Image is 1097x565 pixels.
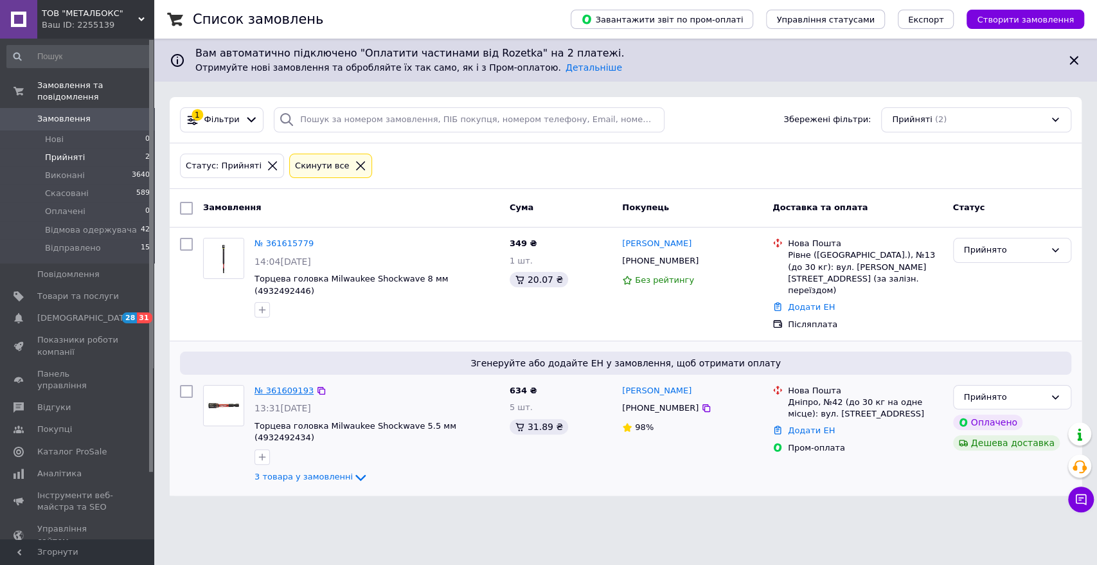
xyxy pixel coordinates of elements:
[788,319,943,330] div: Післяплата
[783,114,871,126] span: Збережені фільтри:
[6,45,151,68] input: Пошук
[953,415,1022,430] div: Оплачено
[45,224,137,236] span: Відмова одержувача
[788,426,835,435] a: Додати ЕН
[37,312,132,324] span: [DEMOGRAPHIC_DATA]
[37,424,72,435] span: Покупці
[571,10,753,29] button: Завантажити звіт по пром-оплаті
[192,109,203,121] div: 1
[566,62,622,73] a: Детальніше
[788,302,835,312] a: Додати ЕН
[45,134,64,145] span: Нові
[788,238,943,249] div: Нова Пошта
[967,10,1084,29] button: Створити замовлення
[195,46,1056,61] span: Вам автоматично підключено "Оплатити частинами від Rozetka" на 2 платежі.
[510,272,568,287] div: 20.07 ₴
[953,202,985,212] span: Статус
[37,334,119,357] span: Показники роботи компанії
[45,170,85,181] span: Виконані
[254,472,368,481] a: 3 товара у замовленні
[145,134,150,145] span: 0
[254,256,311,267] span: 14:04[DATE]
[953,435,1060,451] div: Дешева доставка
[622,238,691,250] a: [PERSON_NAME]
[45,188,89,199] span: Скасовані
[292,159,352,173] div: Cкинути все
[141,242,150,254] span: 15
[254,472,353,482] span: 3 товара у замовленні
[977,15,1074,24] span: Створити замовлення
[788,385,943,397] div: Нова Пошта
[254,274,448,296] a: Торцева головка Milwaukee Shockwave 8 мм (4932492446)
[788,397,943,420] div: Дніпро, №42 (до 30 кг на одне місце): вул. [STREET_ADDRESS]
[195,62,622,73] span: Отримуйте нові замовлення та обробляйте їх так само, як і з Пром-оплатою.
[37,402,71,413] span: Відгуки
[193,12,323,27] h1: Список замовлень
[1068,487,1094,512] button: Чат з покупцем
[620,400,701,417] div: [PHONE_NUMBER]
[42,19,154,31] div: Ваш ID: 2255139
[141,224,150,236] span: 42
[622,385,691,397] a: [PERSON_NAME]
[274,107,664,132] input: Пошук за номером замовлення, ПІБ покупця, номером телефону, Email, номером накладної
[581,13,743,25] span: Завантажити звіт по пром-оплаті
[510,238,537,248] span: 349 ₴
[136,188,150,199] span: 589
[510,202,533,212] span: Cума
[908,15,944,24] span: Експорт
[204,238,244,278] img: Фото товару
[203,238,244,279] a: Фото товару
[37,468,82,480] span: Аналітика
[42,8,138,19] span: ТОВ "МЕТАЛБОКС"
[185,357,1066,370] span: Згенеруйте або додайте ЕН у замовлення, щоб отримати оплату
[45,206,85,217] span: Оплачені
[954,14,1084,24] a: Створити замовлення
[772,202,868,212] span: Доставка та оплата
[964,244,1045,257] div: Прийнято
[37,113,91,125] span: Замовлення
[183,159,264,173] div: Статус: Прийняті
[254,421,456,443] a: Торцева головка Milwaukee Shockwave 5.5 мм (4932492434)
[510,386,537,395] span: 634 ₴
[635,275,694,285] span: Без рейтингу
[203,202,261,212] span: Замовлення
[510,402,533,412] span: 5 шт.
[788,442,943,454] div: Пром-оплата
[254,238,314,248] a: № 361615779
[620,253,701,269] div: [PHONE_NUMBER]
[37,269,100,280] span: Повідомлення
[254,403,311,413] span: 13:31[DATE]
[204,386,244,426] img: Фото товару
[964,391,1045,404] div: Прийнято
[766,10,885,29] button: Управління статусами
[37,446,107,458] span: Каталог ProSale
[37,368,119,391] span: Панель управління
[132,170,150,181] span: 3640
[45,242,101,254] span: Відправлено
[892,114,932,126] span: Прийняті
[145,152,150,163] span: 2
[137,312,152,323] span: 31
[37,80,154,103] span: Замовлення та повідомлення
[37,523,119,546] span: Управління сайтом
[145,206,150,217] span: 0
[788,249,943,296] div: Рівне ([GEOGRAPHIC_DATA].), №13 (до 30 кг): вул. [PERSON_NAME][STREET_ADDRESS] (за залізн. переїз...
[122,312,137,323] span: 28
[510,256,533,265] span: 1 шт.
[510,419,568,435] div: 31.89 ₴
[254,386,314,395] a: № 361609193
[898,10,954,29] button: Експорт
[45,152,85,163] span: Прийняті
[204,114,240,126] span: Фільтри
[622,202,669,212] span: Покупець
[935,114,947,124] span: (2)
[203,385,244,426] a: Фото товару
[37,490,119,513] span: Інструменти веб-майстра та SEO
[635,422,654,432] span: 98%
[776,15,875,24] span: Управління статусами
[37,291,119,302] span: Товари та послуги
